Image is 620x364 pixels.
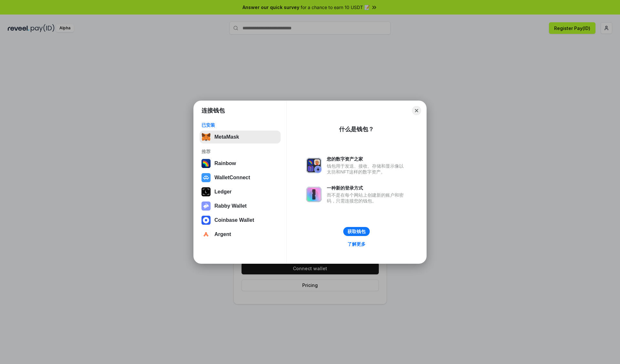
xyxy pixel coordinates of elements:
[347,229,366,234] div: 获取钱包
[201,122,279,128] div: 已安装
[201,107,225,114] h1: 连接钱包
[343,227,370,236] button: 获取钱包
[201,149,279,154] div: 推荐
[214,134,239,140] div: MetaMask
[339,125,374,133] div: 什么是钱包？
[201,187,211,196] img: svg+xml,%3Csvg%20xmlns%3D%22http%3A%2F%2Fwww.w3.org%2F2000%2Fsvg%22%20width%3D%2228%22%20height%3...
[327,185,407,191] div: 一种新的登录方式
[201,216,211,225] img: svg+xml,%3Csvg%20width%3D%2228%22%20height%3D%2228%22%20viewBox%3D%220%200%2028%2028%22%20fill%3D...
[306,187,322,202] img: svg+xml,%3Csvg%20xmlns%3D%22http%3A%2F%2Fwww.w3.org%2F2000%2Fsvg%22%20fill%3D%22none%22%20viewBox...
[201,173,211,182] img: svg+xml,%3Csvg%20width%3D%2228%22%20height%3D%2228%22%20viewBox%3D%220%200%2028%2028%22%20fill%3D...
[214,203,247,209] div: Rabby Wallet
[344,240,369,248] a: 了解更多
[214,161,236,166] div: Rainbow
[327,156,407,162] div: 您的数字资产之家
[200,200,281,212] button: Rabby Wallet
[347,241,366,247] div: 了解更多
[214,175,250,181] div: WalletConnect
[214,217,254,223] div: Coinbase Wallet
[201,230,211,239] img: svg+xml,%3Csvg%20width%3D%2228%22%20height%3D%2228%22%20viewBox%3D%220%200%2028%2028%22%20fill%3D...
[327,163,407,175] div: 钱包用于发送、接收、存储和显示像以太坊和NFT这样的数字资产。
[200,214,281,227] button: Coinbase Wallet
[412,106,421,115] button: Close
[327,192,407,204] div: 而不是在每个网站上创建新的账户和密码，只需连接您的钱包。
[200,157,281,170] button: Rainbow
[201,202,211,211] img: svg+xml,%3Csvg%20xmlns%3D%22http%3A%2F%2Fwww.w3.org%2F2000%2Fsvg%22%20fill%3D%22none%22%20viewBox...
[201,159,211,168] img: svg+xml,%3Csvg%20width%3D%22120%22%20height%3D%22120%22%20viewBox%3D%220%200%20120%20120%22%20fil...
[201,133,211,142] img: svg+xml,%3Csvg%20fill%3D%22none%22%20height%3D%2233%22%20viewBox%3D%220%200%2035%2033%22%20width%...
[200,185,281,198] button: Ledger
[200,228,281,241] button: Argent
[200,171,281,184] button: WalletConnect
[306,158,322,173] img: svg+xml,%3Csvg%20xmlns%3D%22http%3A%2F%2Fwww.w3.org%2F2000%2Fsvg%22%20fill%3D%22none%22%20viewBox...
[214,189,232,195] div: Ledger
[214,231,231,237] div: Argent
[200,131,281,143] button: MetaMask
